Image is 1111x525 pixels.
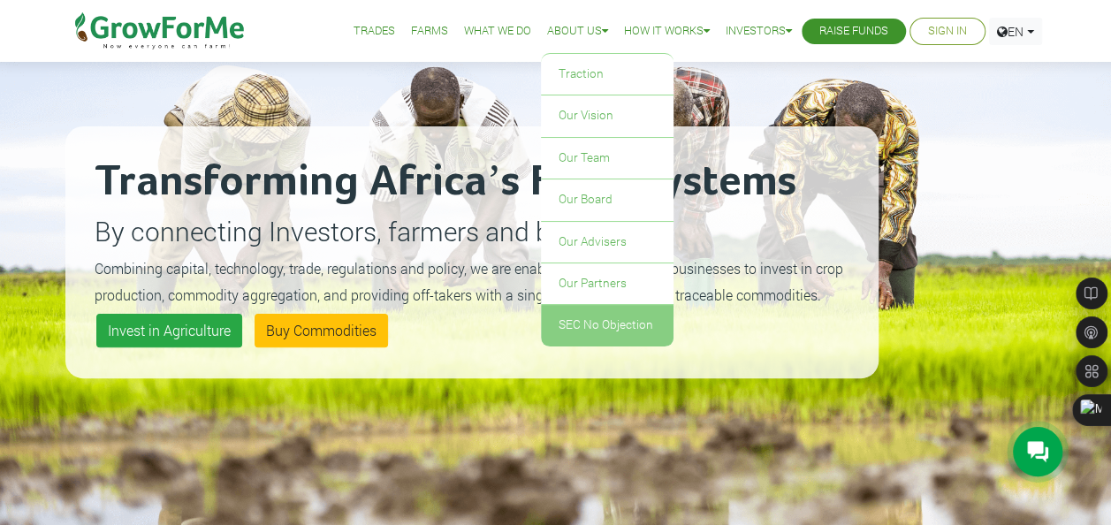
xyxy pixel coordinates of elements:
[541,95,673,136] a: Our Vision
[411,22,448,41] a: Farms
[989,18,1042,45] a: EN
[547,22,608,41] a: About Us
[541,54,673,95] a: Traction
[95,259,843,304] small: Combining capital, technology, trade, regulations and policy, we are enabling individuals and bus...
[928,22,967,41] a: Sign In
[541,222,673,262] a: Our Advisers
[255,314,388,347] a: Buy Commodities
[541,305,673,346] a: SEC No Objection
[464,22,531,41] a: What We Do
[541,263,673,304] a: Our Partners
[726,22,792,41] a: Investors
[541,179,673,220] a: Our Board
[624,22,710,41] a: How it Works
[95,211,849,251] p: By connecting Investors, farmers and buyers.
[95,156,849,209] h2: Transforming Africa’s Food Systems
[96,314,242,347] a: Invest in Agriculture
[541,138,673,179] a: Our Team
[354,22,395,41] a: Trades
[819,22,888,41] a: Raise Funds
